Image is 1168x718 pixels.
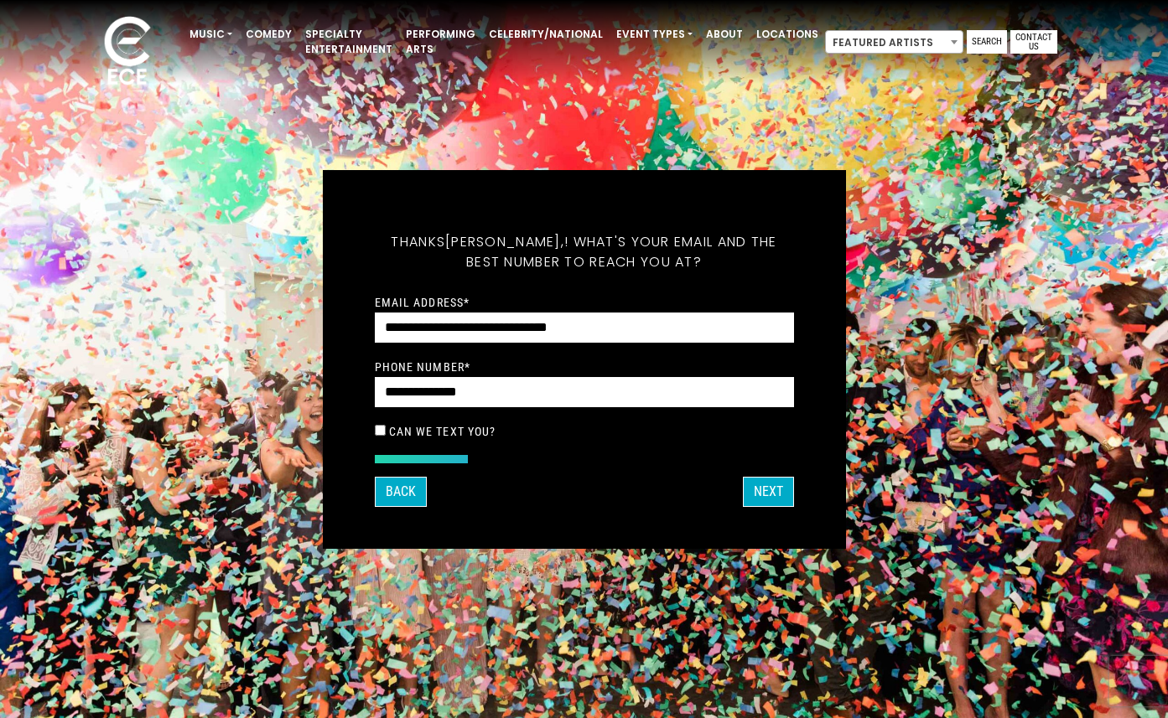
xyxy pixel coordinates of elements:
[825,30,963,54] span: Featured Artists
[750,20,825,49] a: Locations
[298,20,399,64] a: Specialty Entertainment
[482,20,610,49] a: Celebrity/National
[826,31,963,54] span: Featured Artists
[967,30,1007,54] a: Search
[183,20,239,49] a: Music
[399,20,482,64] a: Performing Arts
[86,12,169,93] img: ece_new_logo_whitev2-1.png
[239,20,298,49] a: Comedy
[375,477,427,507] button: Back
[375,212,794,292] h5: Thanks ! What's your email and the best number to reach you at?
[743,477,794,507] button: Next
[445,232,564,251] span: [PERSON_NAME],
[699,20,750,49] a: About
[389,424,496,439] label: Can we text you?
[610,20,699,49] a: Event Types
[1010,30,1057,54] a: Contact Us
[375,359,471,374] label: Phone Number
[375,295,470,310] label: Email Address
